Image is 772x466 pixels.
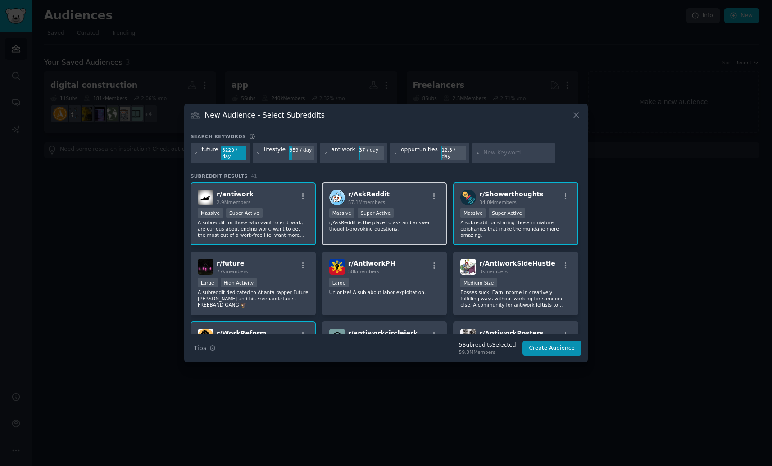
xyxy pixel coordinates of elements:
span: r/ WorkReform [217,330,266,337]
span: r/ AntiworkSideHustle [479,260,555,267]
p: A subreddit dedicated to Atlanta rapper Future [PERSON_NAME] and his Freebandz label. FREEBAND GA... [198,289,309,308]
span: r/ future [217,260,244,267]
div: lifestyle [264,146,286,160]
p: Unionize! A sub about labor exploitation. [329,289,440,295]
div: 12.3 / day [441,146,466,160]
button: Create Audience [522,341,582,356]
div: antiwork [331,146,355,160]
div: Super Active [358,208,394,218]
div: 59.3M Members [459,349,516,355]
img: AntiworkPH [329,259,345,275]
span: r/ AskReddit [348,190,390,198]
p: A subreddit for those who want to end work, are curious about ending work, want to get the most o... [198,219,309,238]
span: r/ Showerthoughts [479,190,543,198]
img: AntiworkPosters [460,329,476,344]
div: Large [198,278,218,287]
span: 57.1M members [348,199,385,205]
div: 8220 / day [221,146,246,160]
div: Super Active [489,208,525,218]
div: future [202,146,218,160]
p: r/AskReddit is the place to ask and answer thought-provoking questions. [329,219,440,232]
div: Massive [460,208,486,218]
input: New Keyword [483,149,552,157]
div: Medium Size [460,278,497,287]
span: 58k members [348,269,379,274]
img: Showerthoughts [460,190,476,205]
span: Subreddit Results [191,173,248,179]
span: r/ AntiworkPosters [479,330,544,337]
span: Tips [194,344,206,353]
div: High Activity [221,278,257,287]
span: 34.0M members [479,199,516,205]
span: 2.9M members [217,199,251,205]
div: Large [329,278,349,287]
div: Massive [329,208,354,218]
span: r/ AntiworkPH [348,260,395,267]
div: 37 / day [359,146,384,154]
img: antiworkcirclejerk [329,329,345,344]
img: antiwork [198,190,213,205]
p: A subreddit for sharing those miniature epiphanies that make the mundane more amazing. [460,219,571,238]
span: r/ antiwork [217,190,254,198]
span: r/ antiworkcirclejerk [348,330,418,337]
div: 5 Subreddit s Selected [459,341,516,349]
p: Bosses suck. Earn income in creatively fulfilling ways without working for someone else. A commun... [460,289,571,308]
div: 959 / day [289,146,314,154]
div: Massive [198,208,223,218]
span: 41 [251,173,257,179]
div: Super Active [226,208,263,218]
button: Tips [191,340,219,356]
img: AntiworkSideHustle [460,259,476,275]
div: oppurtunities [401,146,438,160]
span: 77k members [217,269,248,274]
img: AskReddit [329,190,345,205]
h3: Search keywords [191,133,246,140]
img: WorkReform [198,329,213,344]
h3: New Audience - Select Subreddits [205,110,325,120]
img: future [198,259,213,275]
span: 3k members [479,269,508,274]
